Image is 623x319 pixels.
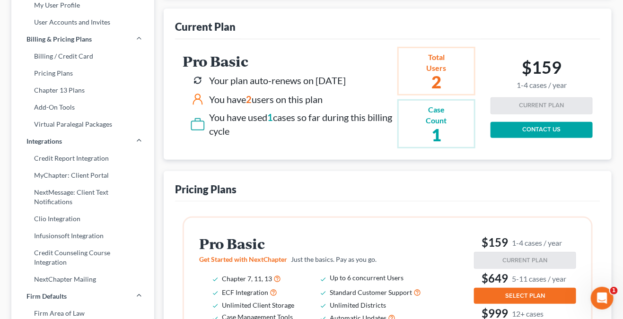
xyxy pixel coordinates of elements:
span: Chapter 7, 11, 13 [222,275,272,283]
a: NextMessage: Client Text Notifications [11,184,154,210]
a: Add-On Tools [11,99,154,116]
span: Standard Customer Support [330,288,412,296]
a: Virtual Paralegal Packages [11,116,154,133]
a: Chapter 13 Plans [11,82,154,99]
a: Credit Report Integration [11,150,154,167]
small: 1-4 cases / year [512,238,562,248]
small: 1-4 cases / year [517,81,567,90]
span: 2 [246,94,252,105]
span: SELECT PLAN [505,292,545,300]
h3: $649 [474,271,576,286]
a: CONTACT US [491,122,593,138]
div: Total Users [421,52,451,74]
div: Case Count [421,104,451,126]
span: ECF Integration [222,288,268,296]
h3: $159 [474,235,576,250]
div: Pricing Plans [175,182,237,196]
iframe: Intercom live chat [591,287,614,310]
a: User Accounts and Invites [11,14,154,31]
span: Unlimited Districts [330,301,386,309]
a: Infusionsoft Integration [11,227,154,244]
small: 5-11 cases / year [512,274,566,284]
a: Pricing Plans [11,65,154,82]
div: You have users on this plan [209,93,323,106]
span: Integrations [26,137,62,146]
span: Just the basics. Pay as you go. [291,255,377,263]
button: SELECT PLAN [474,288,576,304]
h2: $159 [517,57,567,90]
span: Billing & Pricing Plans [26,34,92,44]
span: 1 [267,112,273,123]
h2: 2 [421,73,451,90]
span: CURRENT PLAN [503,257,548,264]
h2: 1 [421,126,451,143]
a: MyChapter: Client Portal [11,167,154,184]
button: CURRENT PLAN [491,97,593,114]
div: Current Plan [175,20,236,34]
a: Firm Defaults [11,288,154,305]
a: Billing / Credit Card [11,48,154,65]
a: Integrations [11,133,154,150]
span: Up to 6 concurrent Users [330,274,404,282]
a: Credit Counseling Course Integration [11,244,154,271]
span: Get Started with NextChapter [199,255,287,263]
a: NextChapter Mailing [11,271,154,288]
div: You have used cases so far during this billing cycle [209,111,394,138]
a: Clio Integration [11,210,154,227]
small: 12+ cases [512,309,544,319]
div: Your plan auto-renews on [DATE] [209,74,346,87]
h2: Pro Basic [199,236,441,251]
button: CURRENT PLAN [474,252,576,269]
span: Unlimited Client Storage [222,301,294,309]
h2: Pro Basic [183,53,394,69]
a: Billing & Pricing Plans [11,31,154,48]
span: 1 [610,287,618,294]
span: Firm Defaults [26,292,67,301]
